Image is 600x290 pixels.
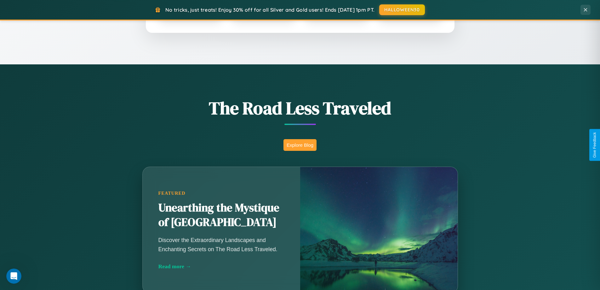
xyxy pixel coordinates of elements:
div: Give Feedback [592,132,597,158]
button: Explore Blog [283,139,317,151]
div: Read more → [158,263,284,270]
iframe: Intercom live chat [6,269,21,284]
span: No tricks, just treats! Enjoy 30% off for all Silver and Gold users! Ends [DATE] 1pm PT. [165,7,374,13]
h1: The Road Less Traveled [111,96,489,120]
div: Featured [158,191,284,196]
button: HALLOWEEN30 [379,4,425,15]
h2: Unearthing the Mystique of [GEOGRAPHIC_DATA] [158,201,284,230]
p: Discover the Extraordinary Landscapes and Enchanting Secrets on The Road Less Traveled. [158,236,284,253]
